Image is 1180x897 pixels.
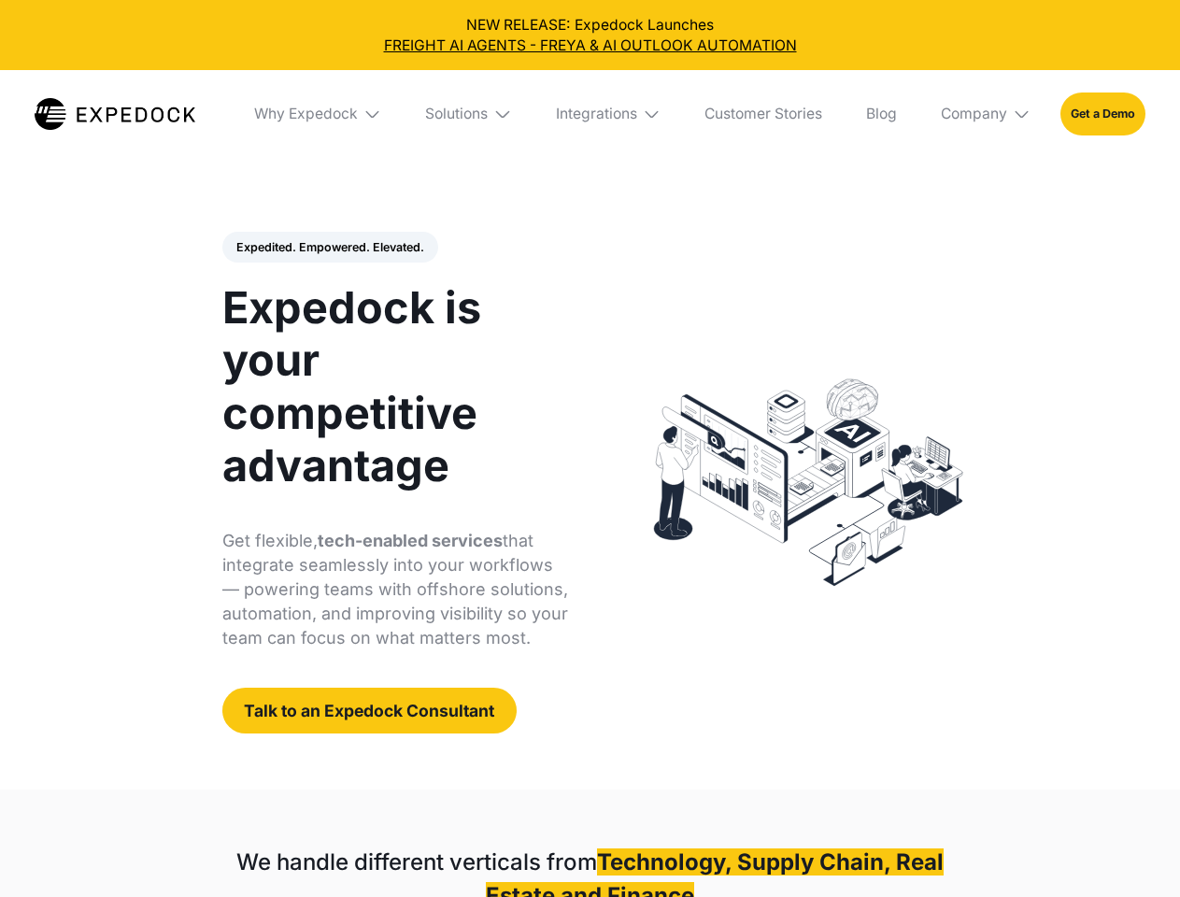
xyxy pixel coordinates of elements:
div: Solutions [411,70,527,158]
div: Company [941,105,1007,123]
p: Get flexible, that integrate seamlessly into your workflows — powering teams with offshore soluti... [222,529,569,650]
div: Solutions [425,105,488,123]
a: Customer Stories [690,70,836,158]
a: FREIGHT AI AGENTS - FREYA & AI OUTLOOK AUTOMATION [15,36,1166,56]
a: Blog [851,70,911,158]
div: NEW RELEASE: Expedock Launches [15,15,1166,56]
div: Integrations [541,70,675,158]
div: Why Expedock [254,105,358,123]
a: Get a Demo [1060,93,1145,135]
strong: We handle different verticals from [236,848,597,876]
strong: tech-enabled services [318,531,503,550]
div: Why Expedock [239,70,396,158]
a: Talk to an Expedock Consultant [222,688,517,733]
div: Company [926,70,1045,158]
h1: Expedock is your competitive advantage [222,281,569,491]
div: Integrations [556,105,637,123]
